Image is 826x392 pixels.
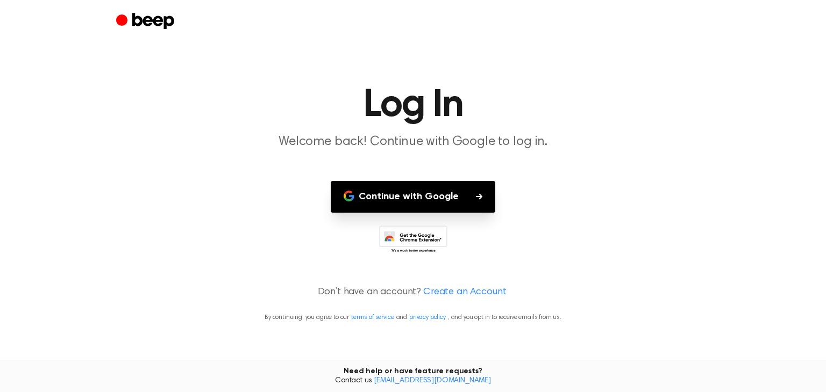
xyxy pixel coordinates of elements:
p: By continuing, you agree to our and , and you opt in to receive emails from us. [13,313,813,322]
p: Don’t have an account? [13,285,813,300]
a: privacy policy [409,314,446,321]
p: Welcome back! Continue with Google to log in. [206,133,619,151]
a: Beep [116,11,177,32]
h1: Log In [138,86,688,125]
span: Contact us [6,376,820,386]
a: Create an Account [423,285,506,300]
a: [EMAIL_ADDRESS][DOMAIN_NAME] [374,377,491,384]
button: Continue with Google [331,181,495,213]
a: terms of service [351,314,394,321]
